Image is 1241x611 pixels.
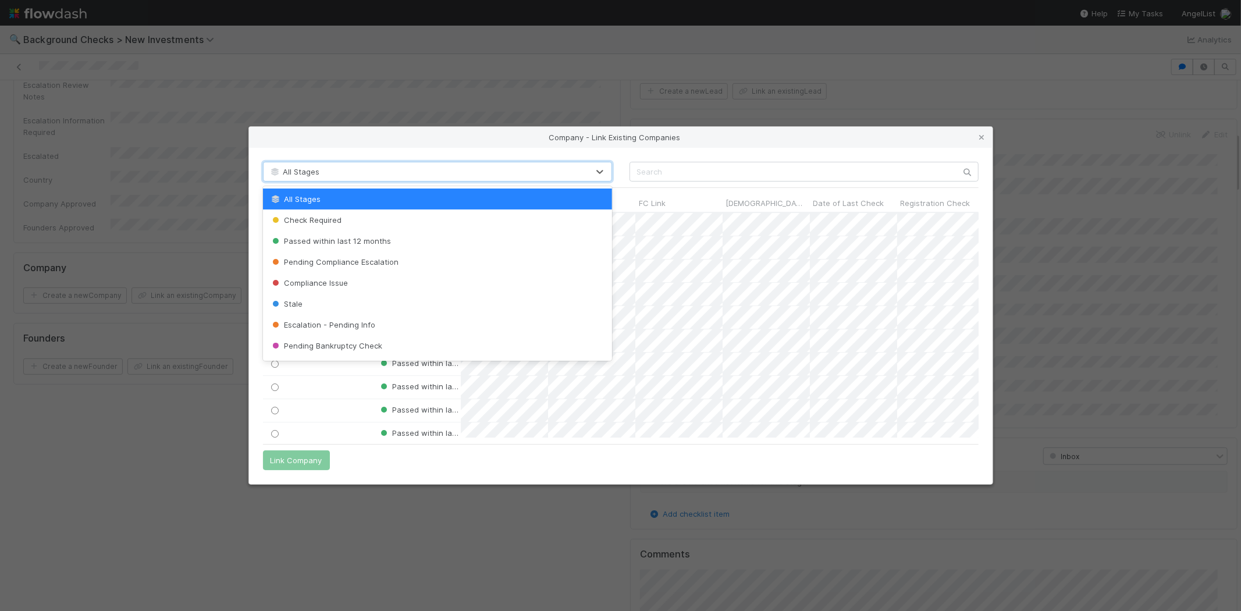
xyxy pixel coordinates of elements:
span: Pending Bankruptcy Check [270,341,382,350]
span: Passed within last 12 months [378,358,499,368]
div: Company - Link Existing Companies [249,127,993,148]
span: All Stages [269,167,320,176]
span: Registration Check [901,197,970,209]
span: Escalation - Pending Info [270,320,375,329]
span: All Stages [270,194,321,204]
input: Toggle Row Selected [271,430,278,438]
span: Passed within last 12 months [270,236,391,246]
span: Stale [270,299,303,308]
div: Passed within last 12 months [378,404,461,415]
span: Passed within last 12 months [378,382,499,391]
span: Passed within last 12 months [378,405,499,414]
div: Passed within last 12 months [378,381,461,392]
div: Passed within last 12 months [378,427,461,439]
span: FC Link [639,197,666,209]
button: Link Company [263,450,330,470]
span: Date of Last Check [813,197,884,209]
span: Check Required [270,215,342,225]
input: Toggle Row Selected [271,407,278,414]
input: Toggle Row Selected [271,383,278,391]
span: Compliance Issue [270,278,348,287]
span: Passed within last 12 months [378,428,499,438]
span: [DEMOGRAPHIC_DATA]? [726,197,807,209]
input: Toggle Row Selected [271,360,278,368]
div: Passed within last 12 months [378,357,461,369]
span: Pending Compliance Escalation [270,257,399,267]
input: Search [630,162,979,182]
